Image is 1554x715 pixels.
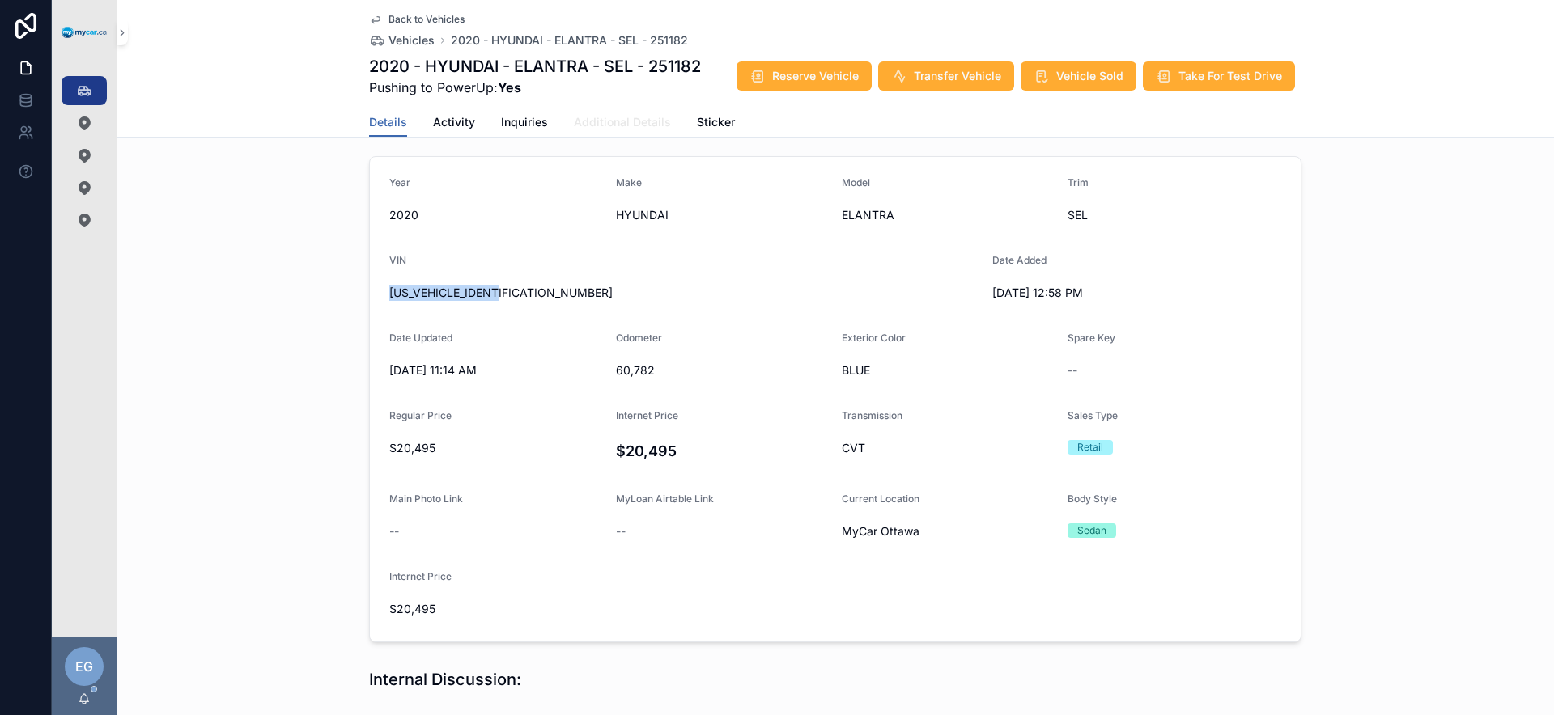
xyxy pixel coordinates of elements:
[1068,493,1117,505] span: Body Style
[616,493,714,505] span: MyLoan Airtable Link
[369,668,521,691] h1: Internal Discussion:
[369,114,407,130] span: Details
[616,409,678,421] span: Internet Price
[1068,332,1115,344] span: Spare Key
[992,254,1047,266] span: Date Added
[498,79,521,95] strong: Yes
[842,523,919,539] span: MyCar Ottawa
[369,108,407,138] a: Details
[389,254,406,266] span: VIN
[52,65,117,256] div: scrollable content
[369,13,465,26] a: Back to Vehicles
[737,61,872,91] button: Reserve Vehicle
[389,285,979,301] span: [US_VEHICLE_IDENTIFICATION_NUMBER]
[389,409,452,421] span: Regular Price
[1068,362,1077,379] span: --
[616,176,642,188] span: Make
[389,440,603,456] span: $20,495
[616,440,830,462] h4: $20,495
[914,68,1001,84] span: Transfer Vehicle
[388,13,465,26] span: Back to Vehicles
[616,362,830,379] span: 60,782
[1056,68,1123,84] span: Vehicle Sold
[433,108,475,140] a: Activity
[389,570,452,582] span: Internet Price
[878,61,1014,91] button: Transfer Vehicle
[842,362,1055,379] span: BLUE
[389,493,463,505] span: Main Photo Link
[75,657,93,676] span: EG
[451,32,688,49] a: 2020 - HYUNDAI - ELANTRA - SEL - 251182
[616,332,662,344] span: Odometer
[501,108,548,140] a: Inquiries
[697,108,735,140] a: Sticker
[842,493,919,505] span: Current Location
[1077,440,1103,455] div: Retail
[389,601,603,617] span: $20,495
[574,114,671,130] span: Additional Details
[389,176,410,188] span: Year
[697,114,735,130] span: Sticker
[369,78,701,97] span: Pushing to PowerUp:
[389,332,452,344] span: Date Updated
[388,32,435,49] span: Vehicles
[616,207,830,223] span: HYUNDAI
[433,114,475,130] span: Activity
[1068,207,1281,223] span: SEL
[369,55,701,78] h1: 2020 - HYUNDAI - ELANTRA - SEL - 251182
[1143,61,1295,91] button: Take For Test Drive
[1021,61,1136,91] button: Vehicle Sold
[389,523,399,539] span: --
[1068,176,1089,188] span: Trim
[389,207,603,223] span: 2020
[842,207,1055,223] span: ELANTRA
[842,440,1055,456] span: CVT
[369,32,435,49] a: Vehicles
[616,523,626,539] span: --
[772,68,859,84] span: Reserve Vehicle
[842,409,902,421] span: Transmission
[842,176,870,188] span: Model
[389,362,603,379] span: [DATE] 11:14 AM
[574,108,671,140] a: Additional Details
[1077,523,1106,538] div: Sedan
[842,332,906,344] span: Exterior Color
[62,27,107,39] img: App logo
[1178,68,1282,84] span: Take For Test Drive
[501,114,548,130] span: Inquiries
[992,285,1206,301] span: [DATE] 12:58 PM
[1068,409,1118,421] span: Sales Type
